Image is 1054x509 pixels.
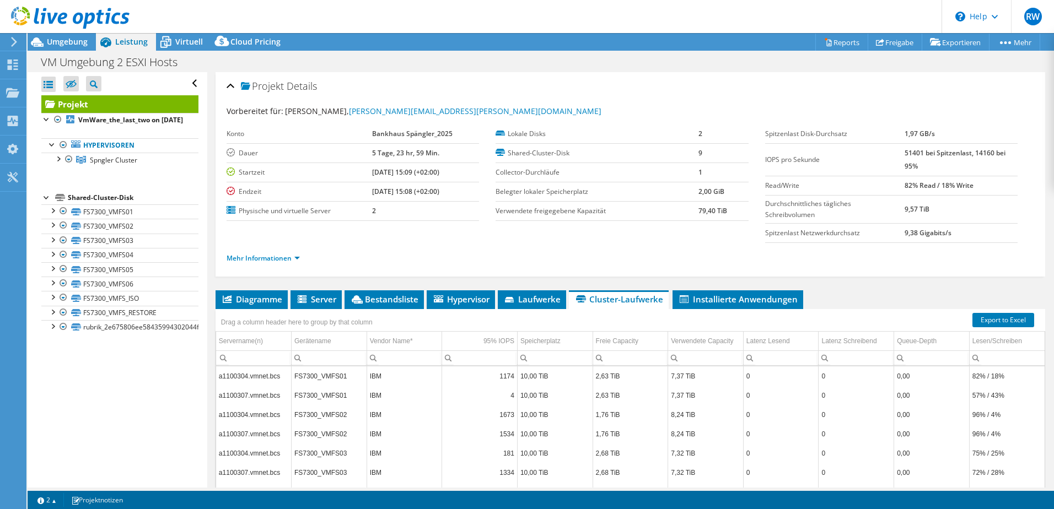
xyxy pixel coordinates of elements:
[227,186,372,197] label: Endzeit
[969,332,1045,351] td: Lesen/Schreiben Column
[593,332,668,351] td: Freie Capacity Column
[894,424,970,443] td: Column Queue-Depth, Value 0,00
[668,332,744,351] td: Verwendete Capacity Column
[78,115,183,124] b: VmWare_the_last_two on [DATE]
[496,205,698,216] label: Verwendete freigegebene Kapazität
[432,294,490,305] span: Hypervisor
[496,167,698,178] label: Collector-Durchläufe
[216,463,292,482] td: Column Servername(n), Value a1100307.vmnet.bcs
[894,482,970,501] td: Column Queue-Depth, Value 0,00
[292,443,367,463] td: Column Gerätename, Value FS7300_VMFS03
[292,350,367,365] td: Column Gerätename, Filter cell
[668,366,744,386] td: Column Verwendete Capacity, Value 7,37 TiB
[216,366,292,386] td: Column Servername(n), Value a1100304.vmnet.bcs
[819,366,894,386] td: Column Latenz Schreibend, Value 0
[668,443,744,463] td: Column Verwendete Capacity, Value 7,32 TiB
[367,424,442,443] td: Column Vendor Name*, Value IBM
[517,332,593,351] td: Speicherplatz Column
[574,294,663,305] span: Cluster-Laufwerke
[285,106,601,116] span: [PERSON_NAME],
[90,155,137,165] span: Spngler Cluster
[593,443,668,463] td: Column Freie Capacity, Value 2,68 TiB
[241,81,284,92] span: Projekt
[496,148,698,159] label: Shared-Cluster-Disk
[372,167,439,177] b: [DATE] 15:09 (+02:00)
[372,206,376,215] b: 2
[593,350,668,365] td: Column Freie Capacity, Filter cell
[668,482,744,501] td: Column Verwendete Capacity, Value 7,31 TiB
[955,12,965,21] svg: \n
[593,463,668,482] td: Column Freie Capacity, Value 2,68 TiB
[216,405,292,424] td: Column Servername(n), Value a1100304.vmnet.bcs
[221,294,282,305] span: Diagramme
[219,334,263,348] div: Servername(n)
[41,234,198,248] a: FS7300_VMFS03
[678,294,798,305] span: Installierte Anwendungen
[989,34,1040,51] a: Mehr
[819,443,894,463] td: Column Latenz Schreibend, Value 0
[372,148,439,158] b: 5 Tage, 23 hr, 59 Min.
[216,443,292,463] td: Column Servername(n), Value a1100304.vmnet.bcs
[698,129,702,138] b: 2
[367,443,442,463] td: Column Vendor Name*, Value IBM
[517,405,593,424] td: Column Speicherplatz, Value 10,00 TiB
[821,334,876,348] div: Latenz Schreibend
[743,463,819,482] td: Column Latenz Lesend, Value 0
[41,219,198,233] a: FS7300_VMFS02
[292,386,367,405] td: Column Gerätename, Value FS7300_VMFS01
[367,332,442,351] td: Vendor Name* Column
[294,334,331,348] div: Gerätename
[894,350,970,365] td: Column Queue-Depth, Filter cell
[969,350,1045,365] td: Column Lesen/Schreiben, Filter cell
[815,34,868,51] a: Reports
[972,334,1022,348] div: Lesen/Schreiben
[442,350,518,365] td: Column 95% IOPS, Filter cell
[350,294,418,305] span: Bestandsliste
[41,277,198,291] a: FS7300_VMFS06
[668,405,744,424] td: Column Verwendete Capacity, Value 8,24 TiB
[819,463,894,482] td: Column Latenz Schreibend, Value 0
[442,463,518,482] td: Column 95% IOPS, Value 1334
[743,366,819,386] td: Column Latenz Lesend, Value 0
[227,106,283,116] label: Vorbereitet für:
[296,294,336,305] span: Server
[216,424,292,443] td: Column Servername(n), Value a1100307.vmnet.bcs
[292,424,367,443] td: Column Gerätename, Value FS7300_VMFS02
[41,95,198,113] a: Projekt
[765,128,905,139] label: Spitzenlast Disk-Durchsatz
[765,198,905,220] label: Durchschnittliches tägliches Schreibvolumen
[517,424,593,443] td: Column Speicherplatz, Value 10,00 TiB
[367,366,442,386] td: Column Vendor Name*, Value IBM
[442,405,518,424] td: Column 95% IOPS, Value 1673
[969,443,1045,463] td: Column Lesen/Schreiben, Value 75% / 25%
[442,366,518,386] td: Column 95% IOPS, Value 1174
[743,332,819,351] td: Latenz Lesend Column
[969,366,1045,386] td: Column Lesen/Schreiben, Value 82% / 18%
[287,79,317,93] span: Details
[41,262,198,277] a: FS7300_VMFS05
[442,443,518,463] td: Column 95% IOPS, Value 181
[292,366,367,386] td: Column Gerätename, Value FS7300_VMFS01
[442,386,518,405] td: Column 95% IOPS, Value 4
[36,56,195,68] h1: VM Umgebung 2 ESXI Hosts
[698,187,724,196] b: 2,00 GiB
[30,493,64,507] a: 2
[216,332,292,351] td: Servername(n) Column
[969,463,1045,482] td: Column Lesen/Schreiben, Value 72% / 28%
[743,482,819,501] td: Column Latenz Lesend, Value 0
[496,128,698,139] label: Lokale Disks
[905,181,974,190] b: 82% Read / 18% Write
[894,332,970,351] td: Queue-Depth Column
[593,482,668,501] td: Column Freie Capacity, Value 2,69 TiB
[47,36,88,47] span: Umgebung
[668,424,744,443] td: Column Verwendete Capacity, Value 8,24 TiB
[367,463,442,482] td: Column Vendor Name*, Value IBM
[746,334,790,348] div: Latenz Lesend
[698,206,727,215] b: 79,40 TiB
[41,291,198,305] a: FS7300_VMFS_ISO
[894,405,970,424] td: Column Queue-Depth, Value 0,00
[367,350,442,365] td: Column Vendor Name*, Filter cell
[671,334,733,348] div: Verwendete Capacity
[41,113,198,127] a: VmWare_the_last_two on [DATE]
[969,405,1045,424] td: Column Lesen/Schreiben, Value 96% / 4%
